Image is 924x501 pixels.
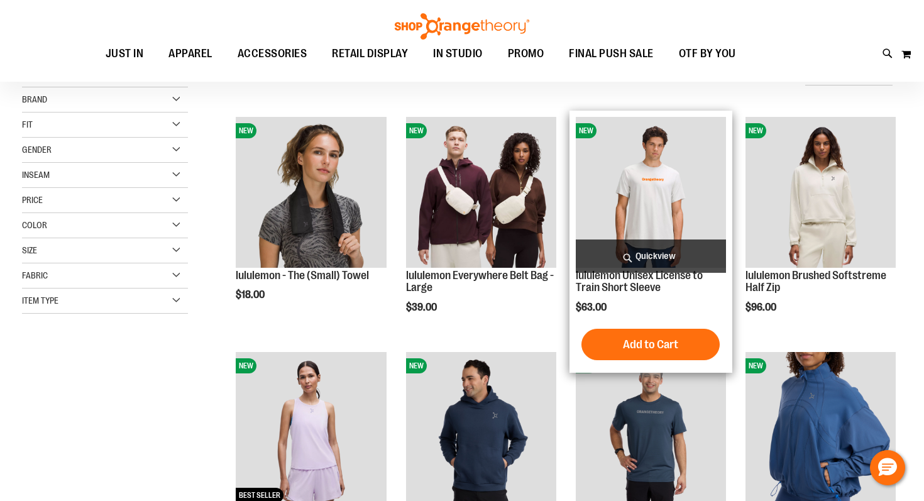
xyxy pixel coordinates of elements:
[106,40,144,68] span: JUST IN
[22,145,52,155] span: Gender
[745,269,886,294] a: lululemon Brushed Softstreme Half Zip
[400,111,563,345] div: product
[236,123,256,138] span: NEW
[745,117,896,267] img: lululemon Brushed Softstreme Half Zip
[93,40,157,69] a: JUST IN
[576,269,703,294] a: lululemon Unisex License to Train Short Sleeve
[576,239,726,273] a: Quickview
[393,13,531,40] img: Shop Orangetheory
[745,117,896,269] a: lululemon Brushed Softstreme Half ZipNEW
[495,40,557,69] a: PROMO
[22,170,50,180] span: Inseam
[236,269,369,282] a: lululemon - The (Small) Towel
[168,40,212,68] span: APPAREL
[406,123,427,138] span: NEW
[406,269,554,294] a: lululemon Everywhere Belt Bag - Large
[508,40,544,68] span: PROMO
[556,40,666,69] a: FINAL PUSH SALE
[745,123,766,138] span: NEW
[745,302,778,313] span: $96.00
[576,117,726,267] img: lululemon Unisex License to Train Short Sleeve
[236,117,386,269] a: lululemon - The (Small) TowelNEW
[22,195,43,205] span: Price
[576,123,597,138] span: NEW
[236,358,256,373] span: NEW
[22,220,47,230] span: Color
[22,295,58,306] span: Item Type
[229,111,392,333] div: product
[319,40,421,69] a: RETAIL DISPLAY
[576,117,726,269] a: lululemon Unisex License to Train Short SleeveNEW
[870,450,905,485] button: Hello, have a question? Let’s chat.
[236,289,267,300] span: $18.00
[236,117,386,267] img: lululemon - The (Small) Towel
[238,40,307,68] span: ACCESSORIES
[421,40,495,69] a: IN STUDIO
[581,329,720,360] button: Add to Cart
[739,111,902,345] div: product
[569,111,732,373] div: product
[22,270,48,280] span: Fabric
[406,117,556,267] img: lululemon Everywhere Belt Bag - Large
[679,40,736,68] span: OTF BY YOU
[433,40,483,68] span: IN STUDIO
[22,245,37,255] span: Size
[623,338,678,351] span: Add to Cart
[156,40,225,68] a: APPAREL
[406,117,556,269] a: lululemon Everywhere Belt Bag - LargeNEW
[745,358,766,373] span: NEW
[22,94,47,104] span: Brand
[406,358,427,373] span: NEW
[576,302,608,313] span: $63.00
[666,40,749,69] a: OTF BY YOU
[569,40,654,68] span: FINAL PUSH SALE
[406,302,439,313] span: $39.00
[225,40,320,69] a: ACCESSORIES
[332,40,408,68] span: RETAIL DISPLAY
[22,119,33,129] span: Fit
